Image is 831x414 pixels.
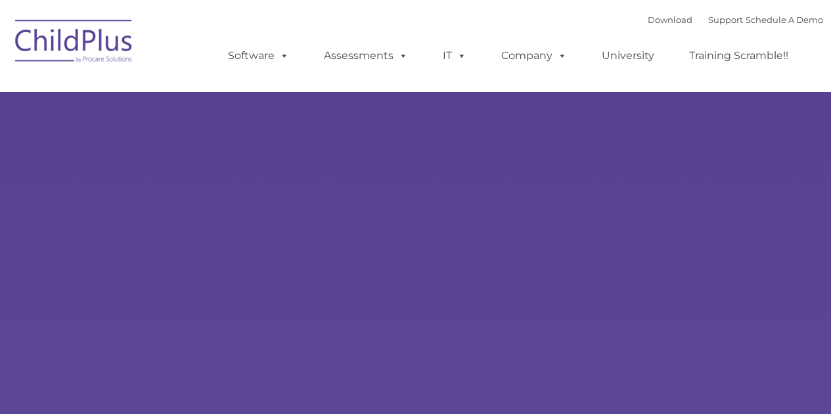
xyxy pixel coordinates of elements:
[648,14,692,25] a: Download
[589,43,667,69] a: University
[746,14,823,25] a: Schedule A Demo
[215,43,302,69] a: Software
[648,14,823,25] font: |
[9,10,140,76] img: ChildPlus by Procare Solutions
[676,43,801,69] a: Training Scramble!!
[311,43,421,69] a: Assessments
[708,14,743,25] a: Support
[430,43,480,69] a: IT
[488,43,580,69] a: Company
